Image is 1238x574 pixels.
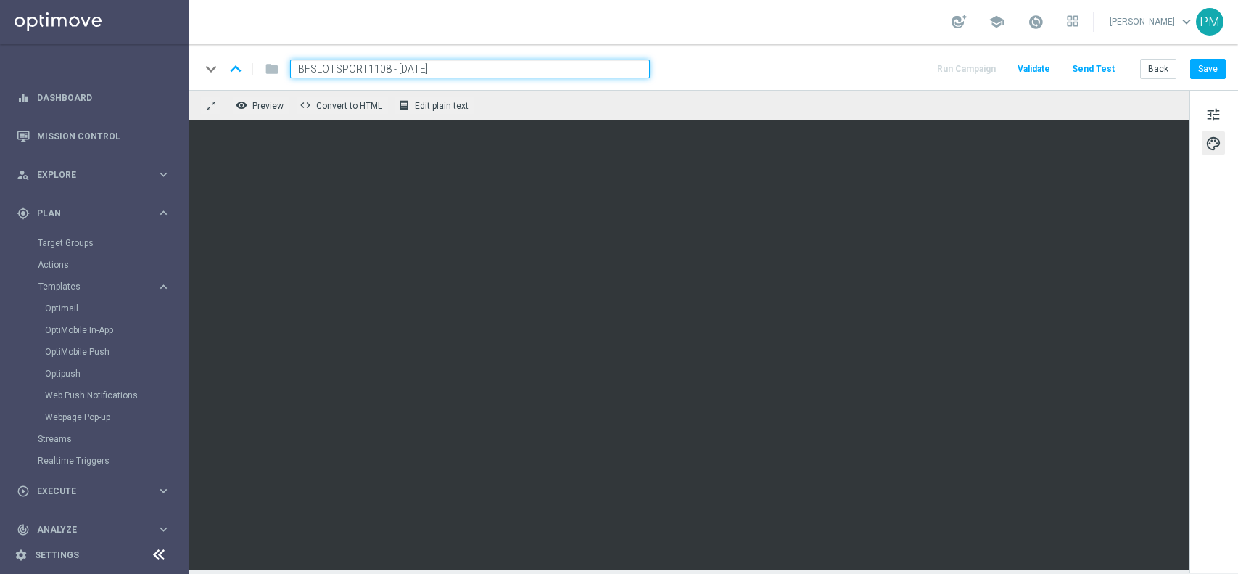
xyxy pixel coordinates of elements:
[38,428,187,450] div: Streams
[37,525,157,534] span: Analyze
[395,96,475,115] button: receipt Edit plain text
[1205,105,1221,124] span: tune
[16,92,171,104] button: equalizer Dashboard
[1070,60,1117,79] button: Send Test
[296,96,389,115] button: code Convert to HTML
[38,450,187,472] div: Realtime Triggers
[45,385,187,406] div: Web Push Notifications
[45,368,151,380] a: Optipush
[37,209,157,218] span: Plan
[37,117,170,155] a: Mission Control
[45,346,151,358] a: OptiMobile Push
[17,78,170,117] div: Dashboard
[316,101,382,111] span: Convert to HTML
[38,237,151,249] a: Target Groups
[17,485,30,498] i: play_circle_outline
[17,168,157,181] div: Explore
[17,207,30,220] i: gps_fixed
[38,232,187,254] div: Target Groups
[17,485,157,498] div: Execute
[1205,134,1221,153] span: palette
[38,254,187,276] div: Actions
[35,551,79,559] a: Settings
[17,117,170,155] div: Mission Control
[37,487,157,496] span: Execute
[1179,14,1194,30] span: keyboard_arrow_down
[38,282,142,291] span: Templates
[38,433,151,445] a: Streams
[1202,102,1225,126] button: tune
[252,101,284,111] span: Preview
[38,282,157,291] div: Templates
[157,522,170,536] i: keyboard_arrow_right
[15,549,28,562] i: settings
[45,411,151,423] a: Webpage Pop-up
[38,281,171,292] button: Templates keyboard_arrow_right
[1140,59,1176,79] button: Back
[17,207,157,220] div: Plan
[415,101,469,111] span: Edit plain text
[45,298,187,319] div: Optimail
[398,99,410,111] i: receipt
[45,303,151,314] a: Optimail
[37,171,157,179] span: Explore
[16,485,171,497] button: play_circle_outline Execute keyboard_arrow_right
[45,319,187,341] div: OptiMobile In-App
[38,259,151,271] a: Actions
[157,206,170,220] i: keyboard_arrow_right
[1108,11,1196,33] a: [PERSON_NAME]keyboard_arrow_down
[1202,131,1225,155] button: palette
[16,524,171,536] button: track_changes Analyze keyboard_arrow_right
[45,390,151,401] a: Web Push Notifications
[157,280,170,294] i: keyboard_arrow_right
[38,455,151,467] a: Realtime Triggers
[16,169,171,181] button: person_search Explore keyboard_arrow_right
[225,58,247,80] i: keyboard_arrow_up
[17,91,30,104] i: equalizer
[989,14,1004,30] span: school
[45,406,187,428] div: Webpage Pop-up
[16,208,171,219] button: gps_fixed Plan keyboard_arrow_right
[38,276,187,428] div: Templates
[290,60,650,78] input: Enter a unique template name
[1196,8,1223,36] div: PM
[157,484,170,498] i: keyboard_arrow_right
[45,324,151,336] a: OptiMobile In-App
[37,78,170,117] a: Dashboard
[236,99,247,111] i: remove_red_eye
[157,168,170,181] i: keyboard_arrow_right
[300,99,311,111] span: code
[1018,64,1050,74] span: Validate
[1015,60,1052,79] button: Validate
[1190,59,1226,79] button: Save
[17,523,30,536] i: track_changes
[17,523,157,536] div: Analyze
[45,341,187,363] div: OptiMobile Push
[232,96,290,115] button: remove_red_eye Preview
[17,168,30,181] i: person_search
[45,363,187,385] div: Optipush
[16,131,171,142] button: Mission Control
